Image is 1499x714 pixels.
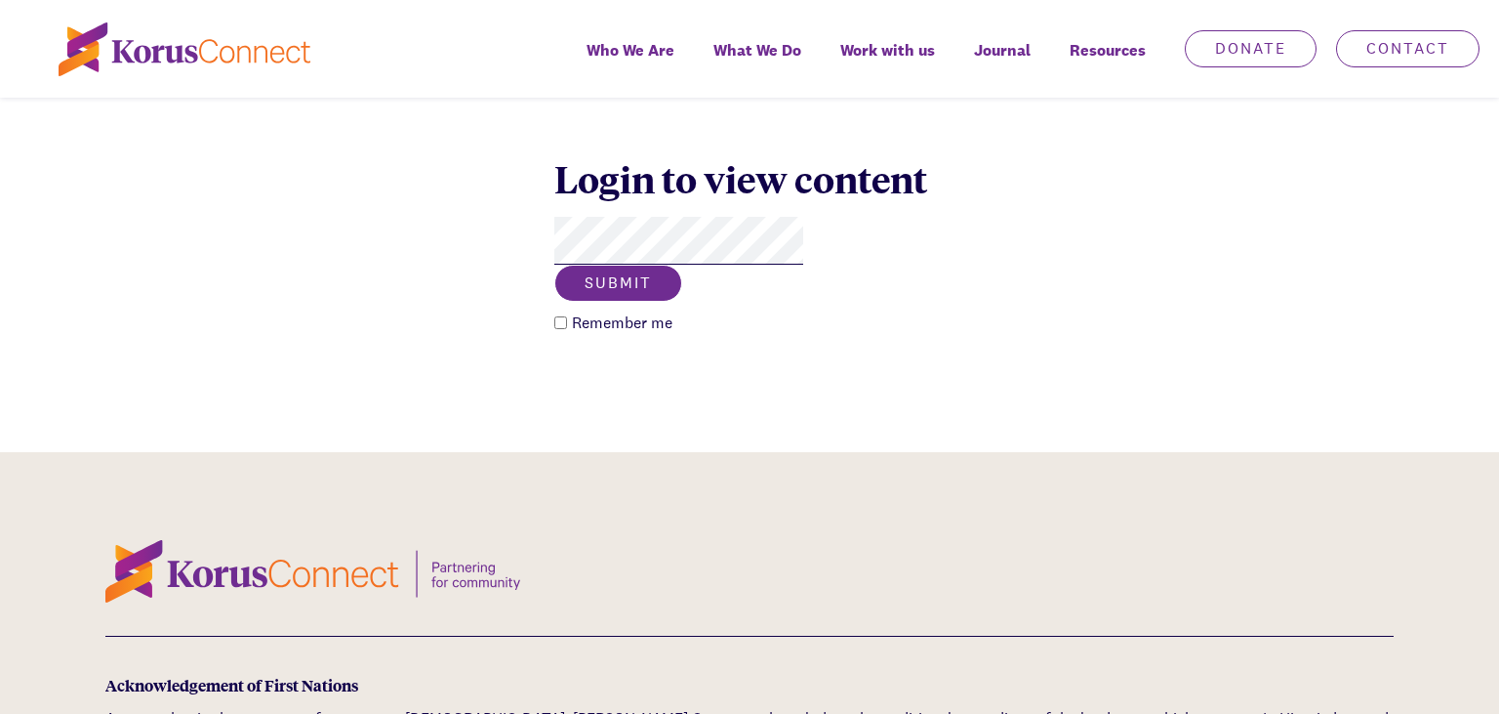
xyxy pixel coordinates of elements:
[974,36,1031,64] span: Journal
[587,36,674,64] span: Who We Are
[1185,30,1317,67] a: Donate
[694,27,821,98] a: What We Do
[713,36,801,64] span: What We Do
[567,312,672,335] label: Remember me
[1050,27,1165,98] div: Resources
[105,674,358,696] strong: Acknowledgement of First Nations
[821,27,954,98] a: Work with us
[840,36,935,64] span: Work with us
[1336,30,1479,67] a: Contact
[567,27,694,98] a: Who We Are
[105,540,520,603] img: korus-connect%2F3bb1268c-e78d-4311-9d6e-a58205fa809b_logo-tagline.svg
[954,27,1050,98] a: Journal
[554,155,945,202] div: Login to view content
[59,22,310,76] img: korus-connect%2Fc5177985-88d5-491d-9cd7-4a1febad1357_logo.svg
[554,265,682,302] button: Submit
